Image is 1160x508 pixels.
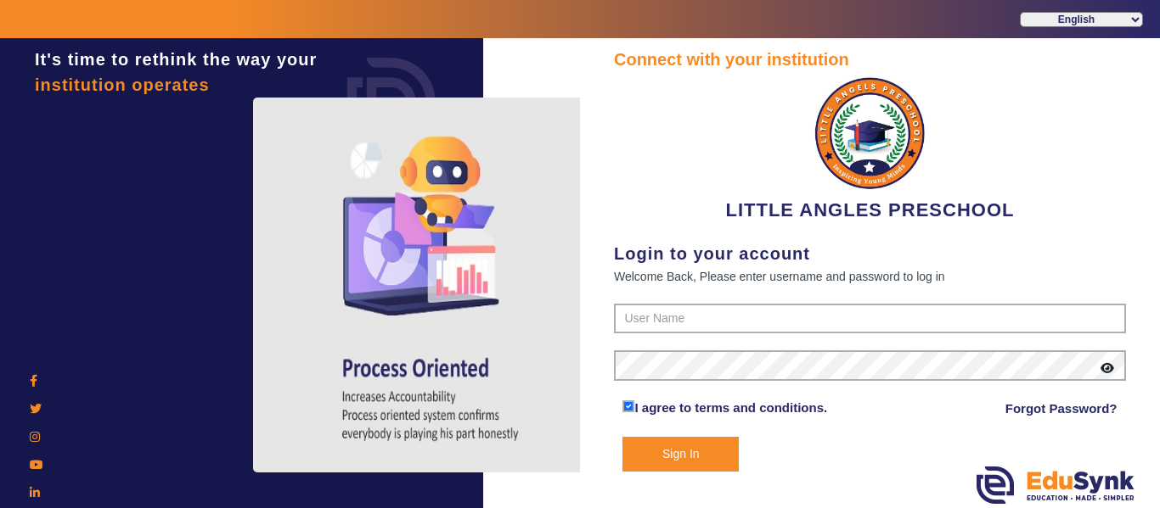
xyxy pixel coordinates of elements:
[35,75,210,94] span: institution operates
[806,72,933,196] img: be2635b7-6ae6-4ea0-8b31-9ed2eb8b9e03
[622,437,739,472] button: Sign In
[253,98,610,472] img: login4.png
[614,266,1126,287] div: Welcome Back, Please enter username and password to log in
[614,241,1126,266] div: Login to your account
[35,50,317,69] span: It's time to rethink the way your
[614,47,1126,72] div: Connect with your institution
[328,38,455,165] img: login.png
[614,304,1126,334] input: User Name
[977,466,1135,504] img: edusynk.png
[634,400,827,415] a: I agree to terms and conditions.
[614,72,1126,224] div: LITTLE ANGLES PRESCHOOL
[1005,399,1118,419] a: Forgot Password?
